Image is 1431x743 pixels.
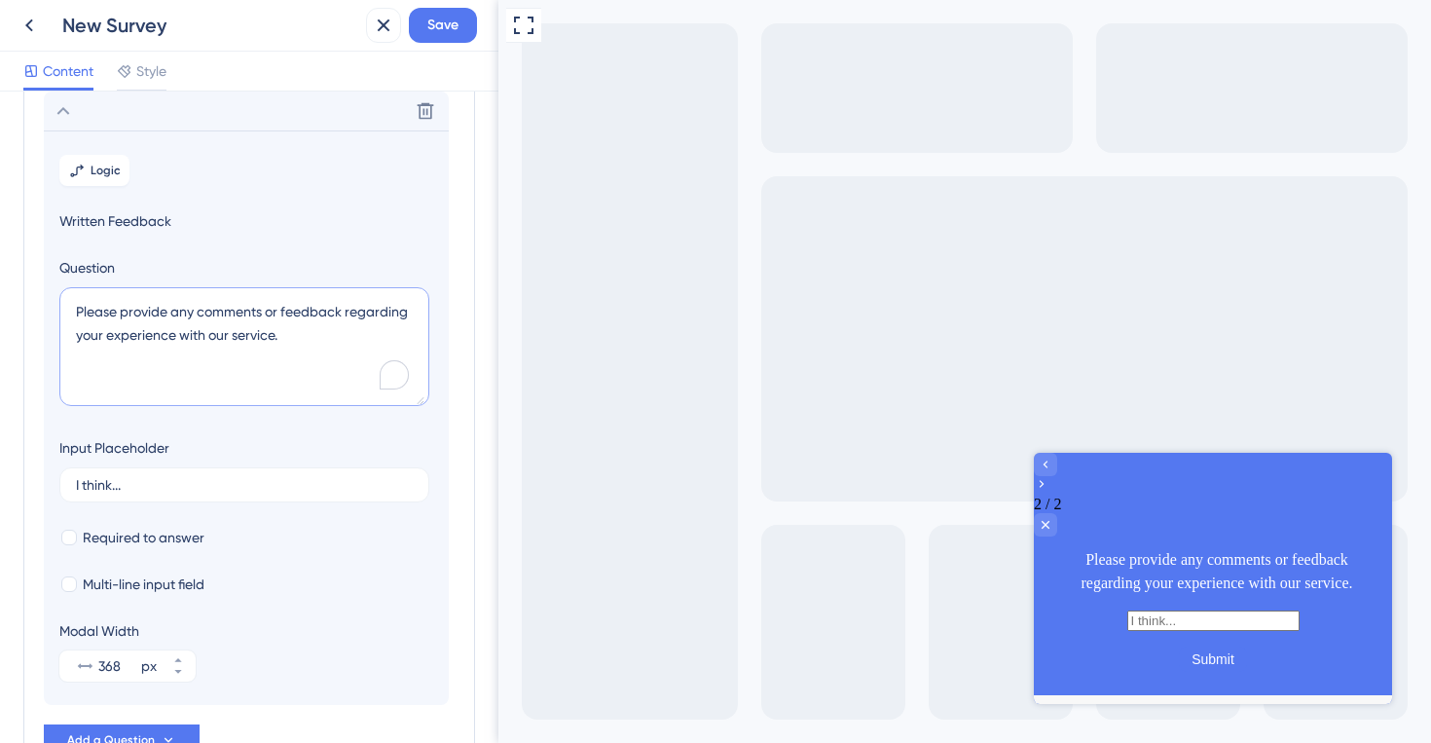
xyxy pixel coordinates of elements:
[161,666,196,682] button: px
[136,59,166,83] span: Style
[76,478,413,492] input: Type a placeholder
[59,155,129,186] button: Logic
[535,453,894,704] iframe: UserGuiding Survey
[59,209,433,233] span: Written Feedback
[104,248,272,272] span: Powered by UserGuiding
[62,12,358,39] div: New Survey
[91,163,121,178] span: Logic
[83,573,204,596] span: Multi-line input field
[59,287,429,406] textarea: To enrich screen reader interactions, please activate Accessibility in Grammarly extension settings
[59,436,169,460] div: Input Placeholder
[98,654,137,678] input: px
[59,256,433,279] label: Question
[161,650,196,666] button: px
[43,59,93,83] span: Content
[427,14,459,37] span: Save
[141,654,157,678] div: px
[409,8,477,43] button: Save
[59,619,196,643] div: Modal Width
[83,526,204,549] span: Required to answer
